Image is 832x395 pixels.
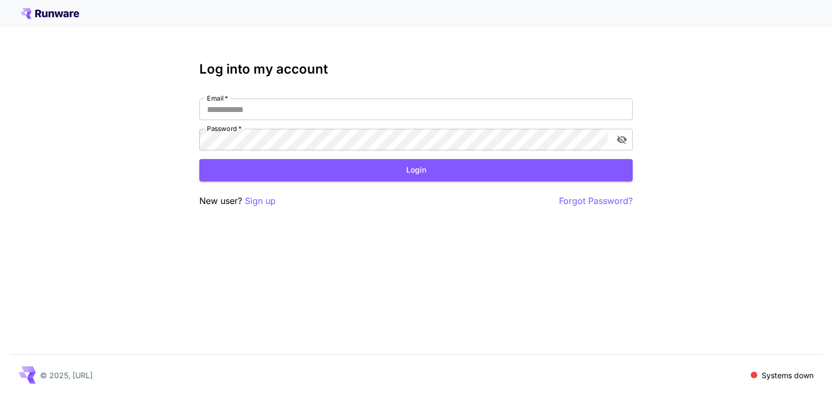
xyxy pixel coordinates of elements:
[40,370,93,381] p: © 2025, [URL]
[245,194,276,208] button: Sign up
[559,194,633,208] button: Forgot Password?
[199,62,633,77] h3: Log into my account
[207,124,242,133] label: Password
[762,370,814,381] p: Systems down
[207,94,228,103] label: Email
[199,159,633,181] button: Login
[612,130,632,149] button: toggle password visibility
[199,194,276,208] p: New user?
